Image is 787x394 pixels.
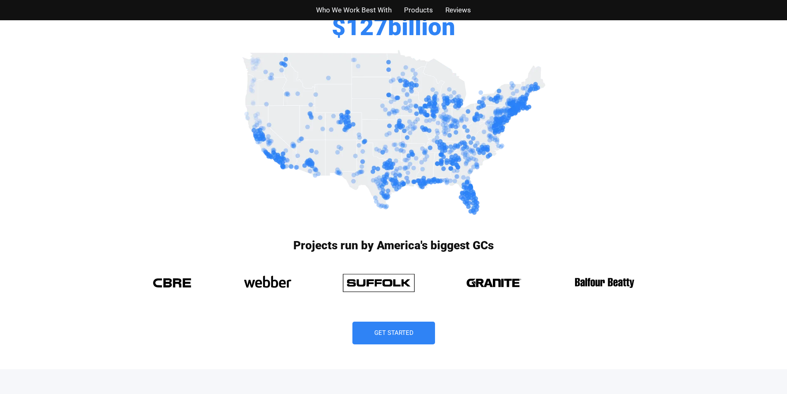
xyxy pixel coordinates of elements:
[404,4,433,16] a: Products
[346,15,388,39] span: 127
[146,240,642,251] h3: Projects run by America's biggest GCs
[332,15,346,39] span: $
[388,15,455,39] span: billion
[316,4,392,16] a: Who We Work Best With
[374,330,413,336] span: Get Started
[352,322,435,344] a: Get Started
[445,4,471,16] a: Reviews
